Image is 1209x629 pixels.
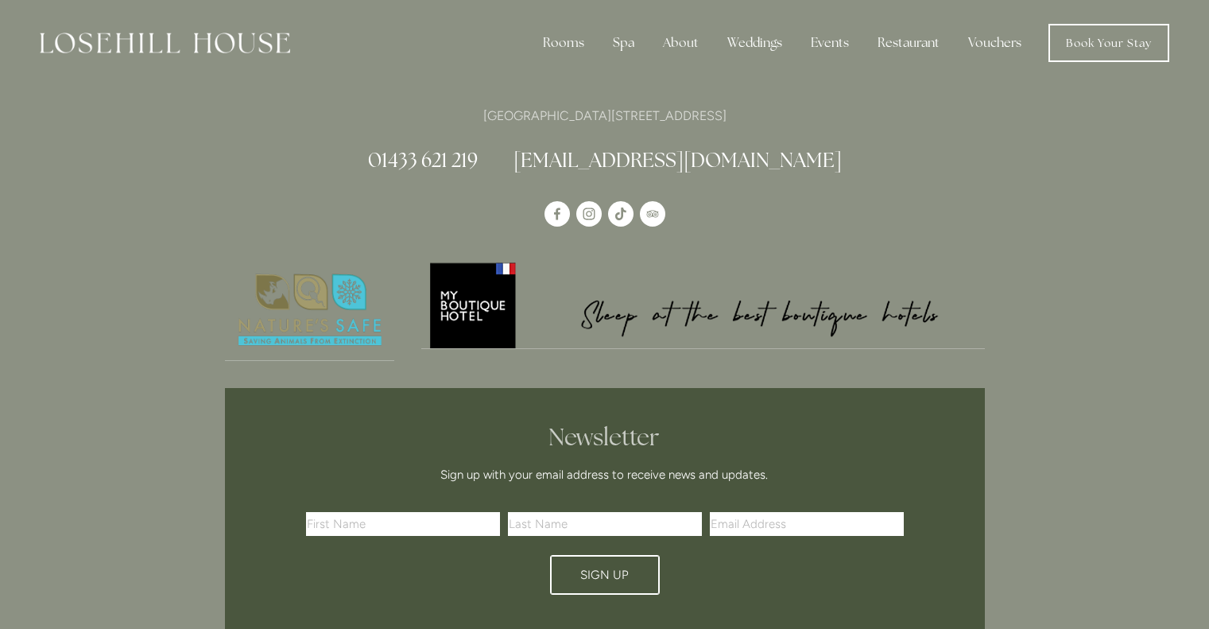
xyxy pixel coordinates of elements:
[225,260,395,361] a: Nature's Safe - Logo
[600,27,647,59] div: Spa
[544,201,570,227] a: Losehill House Hotel & Spa
[312,465,898,484] p: Sign up with your email address to receive news and updates.
[798,27,862,59] div: Events
[865,27,952,59] div: Restaurant
[312,423,898,452] h2: Newsletter
[640,201,665,227] a: TripAdvisor
[1048,24,1169,62] a: Book Your Stay
[955,27,1034,59] a: Vouchers
[225,105,985,126] p: [GEOGRAPHIC_DATA][STREET_ADDRESS]
[306,512,500,536] input: First Name
[650,27,711,59] div: About
[508,512,702,536] input: Last Name
[530,27,597,59] div: Rooms
[608,201,634,227] a: TikTok
[513,147,842,173] a: [EMAIL_ADDRESS][DOMAIN_NAME]
[550,555,660,595] button: Sign Up
[710,512,904,536] input: Email Address
[715,27,795,59] div: Weddings
[368,147,478,173] a: 01433 621 219
[225,260,395,360] img: Nature's Safe - Logo
[40,33,290,53] img: Losehill House
[421,260,985,348] img: My Boutique Hotel - Logo
[421,260,985,349] a: My Boutique Hotel - Logo
[576,201,602,227] a: Instagram
[580,568,629,582] span: Sign Up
